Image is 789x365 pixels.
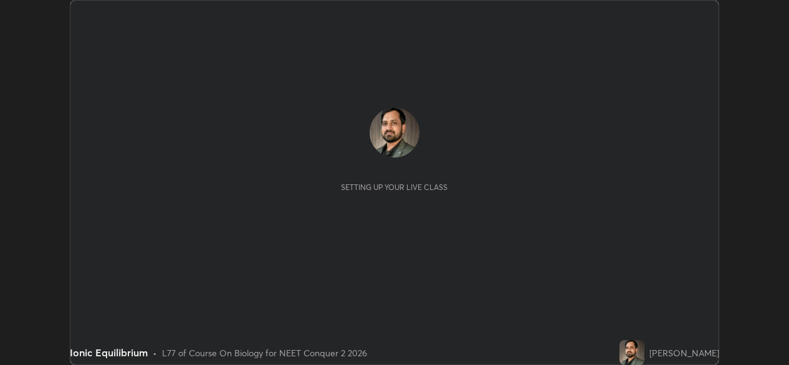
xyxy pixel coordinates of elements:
[162,346,367,359] div: L77 of Course On Biology for NEET Conquer 2 2026
[370,108,419,158] img: c6f1f51b65ab405e8839512a486be057.jpg
[341,183,447,192] div: Setting up your live class
[619,340,644,365] img: c6f1f51b65ab405e8839512a486be057.jpg
[153,346,157,359] div: •
[70,345,148,360] div: Ionic Equilibrium
[649,346,719,359] div: [PERSON_NAME]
